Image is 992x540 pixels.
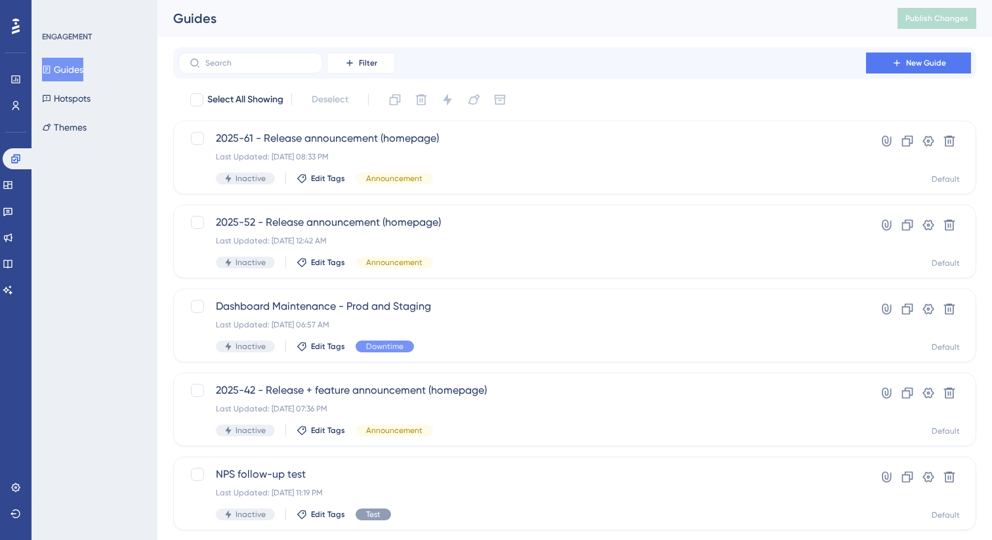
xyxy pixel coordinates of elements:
button: Hotspots [42,87,91,110]
span: 2025-61 - Release announcement (homepage) [216,131,829,146]
span: NPS follow-up test [216,467,829,482]
span: Deselect [312,92,348,108]
span: Edit Tags [311,425,345,436]
button: Deselect [300,88,360,112]
span: Publish Changes [905,13,968,24]
span: Inactive [236,173,266,184]
span: Inactive [236,341,266,352]
span: Downtime [366,341,403,352]
span: Edit Tags [311,509,345,520]
button: Filter [328,52,394,73]
span: Edit Tags [311,257,345,268]
button: Edit Tags [297,509,345,520]
div: Last Updated: [DATE] 12:42 AM [216,236,829,246]
div: Default [932,258,960,268]
span: Inactive [236,509,266,520]
span: 2025-52 - Release announcement (homepage) [216,215,829,230]
div: Last Updated: [DATE] 06:57 AM [216,320,829,330]
div: Last Updated: [DATE] 08:33 PM [216,152,829,162]
button: Edit Tags [297,341,345,352]
span: Filter [359,58,377,68]
button: Edit Tags [297,257,345,268]
span: Dashboard Maintenance - Prod and Staging [216,299,829,314]
span: 2025-42 - Release + feature announcement (homepage) [216,383,829,398]
span: Test [366,509,381,520]
span: Edit Tags [311,341,345,352]
div: ENGAGEMENT [42,31,92,42]
div: Default [932,510,960,520]
span: Inactive [236,425,266,436]
span: Announcement [366,257,423,268]
span: Announcement [366,173,423,184]
button: Themes [42,115,87,139]
button: Guides [42,58,83,81]
span: Select All Showing [207,92,283,108]
input: Search [205,58,312,68]
div: Guides [173,9,865,28]
button: New Guide [866,52,971,73]
div: Last Updated: [DATE] 07:36 PM [216,404,829,414]
span: Inactive [236,257,266,268]
div: Default [932,342,960,352]
button: Edit Tags [297,425,345,436]
span: Announcement [366,425,423,436]
button: Edit Tags [297,173,345,184]
div: Default [932,426,960,436]
div: Default [932,174,960,184]
span: Edit Tags [311,173,345,184]
div: Last Updated: [DATE] 11:19 PM [216,488,829,498]
button: Publish Changes [898,8,976,29]
span: New Guide [906,58,946,68]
